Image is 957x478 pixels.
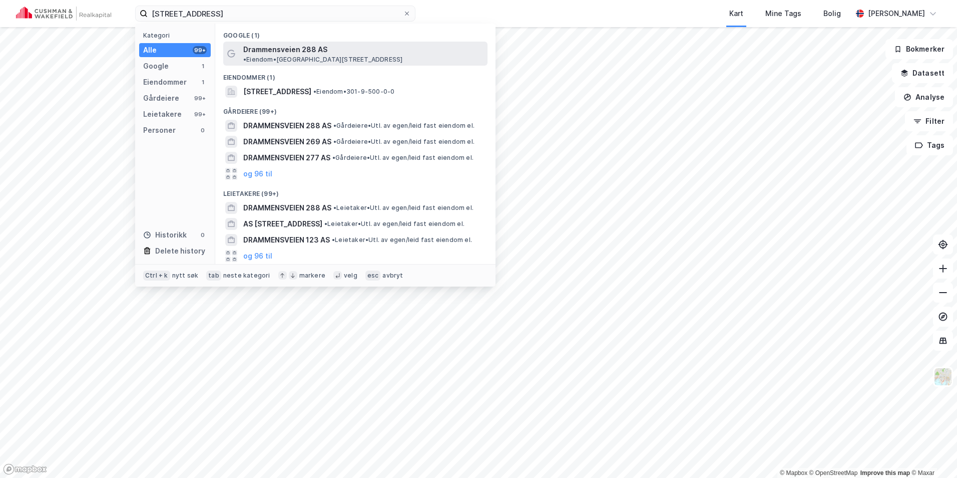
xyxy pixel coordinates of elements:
[860,469,910,476] a: Improve this map
[243,202,331,214] span: DRAMMENSVEIEN 288 AS
[243,218,322,230] span: AS [STREET_ADDRESS]
[243,152,330,164] span: DRAMMENSVEIEN 277 AS
[333,138,336,145] span: •
[868,8,925,20] div: [PERSON_NAME]
[215,100,496,118] div: Gårdeiere (99+)
[199,126,207,134] div: 0
[895,87,953,107] button: Analyse
[333,138,474,146] span: Gårdeiere • Utl. av egen/leid fast eiendom el.
[332,154,335,161] span: •
[143,44,157,56] div: Alle
[148,6,403,21] input: Søk på adresse, matrikkel, gårdeiere, leietakere eller personer
[172,272,199,280] div: nytt søk
[333,204,473,212] span: Leietaker • Utl. av egen/leid fast eiendom el.
[243,56,402,64] span: Eiendom • [GEOGRAPHIC_DATA][STREET_ADDRESS]
[143,108,182,120] div: Leietakere
[892,63,953,83] button: Datasett
[199,78,207,86] div: 1
[206,271,221,281] div: tab
[243,120,331,132] span: DRAMMENSVEIEN 288 AS
[215,24,496,42] div: Google (1)
[143,271,170,281] div: Ctrl + k
[143,76,187,88] div: Eiendommer
[143,60,169,72] div: Google
[333,204,336,211] span: •
[905,111,953,131] button: Filter
[243,86,311,98] span: [STREET_ADDRESS]
[199,231,207,239] div: 0
[16,7,111,21] img: cushman-wakefield-realkapital-logo.202ea83816669bd177139c58696a8fa1.svg
[193,110,207,118] div: 99+
[906,135,953,155] button: Tags
[215,182,496,200] div: Leietakere (99+)
[199,62,207,70] div: 1
[313,88,394,96] span: Eiendom • 301-9-500-0-0
[885,39,953,59] button: Bokmerker
[193,94,207,102] div: 99+
[155,245,205,257] div: Delete history
[344,272,357,280] div: velg
[243,136,331,148] span: DRAMMENSVEIEN 269 AS
[765,8,801,20] div: Mine Tags
[193,46,207,54] div: 99+
[365,271,381,281] div: esc
[243,168,272,180] button: og 96 til
[143,92,179,104] div: Gårdeiere
[143,124,176,136] div: Personer
[332,154,473,162] span: Gårdeiere • Utl. av egen/leid fast eiendom el.
[324,220,464,228] span: Leietaker • Utl. av egen/leid fast eiendom el.
[823,8,841,20] div: Bolig
[907,430,957,478] div: Kontrollprogram for chat
[215,66,496,84] div: Eiendommer (1)
[243,44,327,56] span: Drammensveien 288 AS
[3,463,47,475] a: Mapbox homepage
[780,469,807,476] a: Mapbox
[143,32,211,39] div: Kategori
[333,122,336,129] span: •
[223,272,270,280] div: neste kategori
[333,122,474,130] span: Gårdeiere • Utl. av egen/leid fast eiendom el.
[332,236,335,244] span: •
[382,272,403,280] div: avbryt
[243,234,330,246] span: DRAMMENSVEIEN 123 AS
[299,272,325,280] div: markere
[332,236,472,244] span: Leietaker • Utl. av egen/leid fast eiendom el.
[243,56,246,63] span: •
[907,430,957,478] iframe: Chat Widget
[729,8,743,20] div: Kart
[933,367,952,386] img: Z
[243,250,272,262] button: og 96 til
[809,469,858,476] a: OpenStreetMap
[143,229,187,241] div: Historikk
[324,220,327,227] span: •
[313,88,316,95] span: •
